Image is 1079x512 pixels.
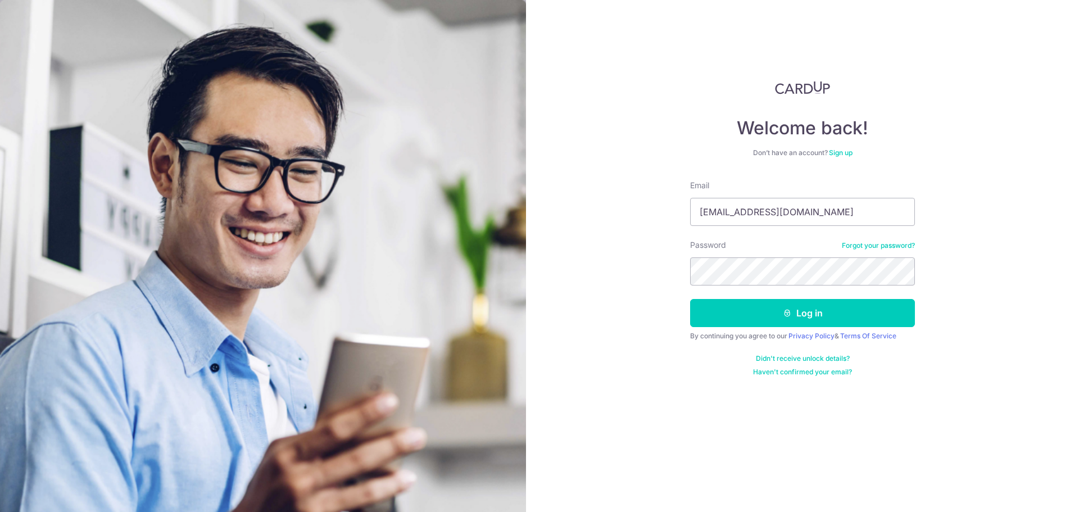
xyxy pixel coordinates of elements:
a: Terms Of Service [840,332,896,340]
a: Haven't confirmed your email? [753,368,852,377]
input: Enter your Email [690,198,915,226]
a: Sign up [829,148,853,157]
label: Password [690,239,726,251]
a: Privacy Policy [788,332,835,340]
img: CardUp Logo [775,81,830,94]
div: By continuing you agree to our & [690,332,915,341]
button: Log in [690,299,915,327]
h4: Welcome back! [690,117,915,139]
label: Email [690,180,709,191]
a: Didn't receive unlock details? [756,354,850,363]
a: Forgot your password? [842,241,915,250]
div: Don’t have an account? [690,148,915,157]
